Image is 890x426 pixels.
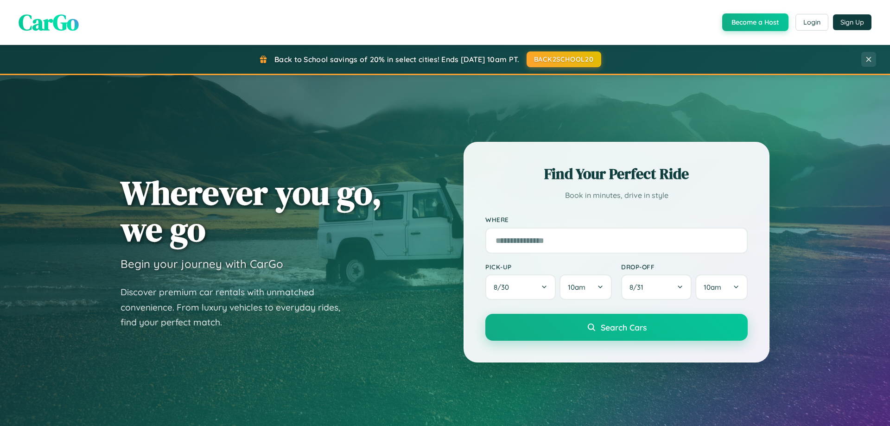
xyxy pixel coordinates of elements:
span: 8 / 30 [494,283,514,292]
button: Search Cars [485,314,748,341]
button: BACK2SCHOOL20 [527,51,601,67]
h3: Begin your journey with CarGo [121,257,283,271]
label: Where [485,216,748,224]
button: 8/31 [621,274,692,300]
button: 10am [559,274,612,300]
button: 10am [695,274,748,300]
h2: Find Your Perfect Ride [485,164,748,184]
span: Back to School savings of 20% in select cities! Ends [DATE] 10am PT. [274,55,519,64]
button: 8/30 [485,274,556,300]
span: 10am [704,283,721,292]
span: CarGo [19,7,79,38]
span: 8 / 31 [629,283,648,292]
p: Discover premium car rentals with unmatched convenience. From luxury vehicles to everyday rides, ... [121,285,352,330]
label: Drop-off [621,263,748,271]
label: Pick-up [485,263,612,271]
span: Search Cars [601,322,647,332]
button: Become a Host [722,13,788,31]
h1: Wherever you go, we go [121,174,382,248]
button: Login [795,14,828,31]
button: Sign Up [833,14,871,30]
span: 10am [568,283,585,292]
p: Book in minutes, drive in style [485,189,748,202]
